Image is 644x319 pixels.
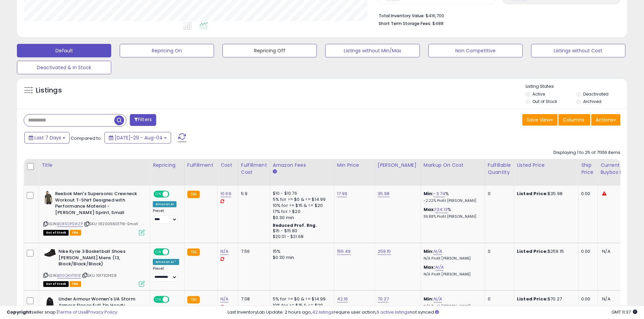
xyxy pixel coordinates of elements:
button: Listings without Cost [531,44,625,57]
button: [DATE]-29 - Aug-04 [104,132,171,143]
b: Listed Price: [517,248,548,255]
label: Active [532,91,545,97]
span: OFF [168,249,179,255]
div: Preset: [153,266,179,282]
button: Actions [591,114,620,126]
div: ASIN: [43,248,145,286]
div: Title [42,162,147,169]
a: 10.69 [220,190,231,197]
div: Listed Price [517,162,575,169]
th: The percentage added to the cost of goods (COGS) that forms the calculator for Min & Max prices. [421,159,485,186]
div: 15% [273,248,329,255]
img: 316lzfNOStL._SL40_.jpg [43,296,57,310]
div: 0 [488,248,509,255]
b: Min: [424,296,434,302]
span: Last 7 Days [34,134,61,141]
a: 70.27 [378,296,389,302]
a: N/A [220,248,229,255]
div: Cost [220,162,235,169]
div: Displaying 1 to 25 of 71106 items [553,150,620,156]
span: ON [154,249,163,255]
a: 35.98 [378,190,390,197]
span: Columns [563,116,584,123]
div: Amazon Fees [273,162,331,169]
button: Save View [522,114,557,126]
div: $20.01 - $21.68 [273,234,329,240]
span: FBA [70,281,81,287]
button: Last 7 Days [24,132,70,143]
b: Reebok Men's Supersonic Crewneck Workout T-Shirt Designed with Performance Material - [PERSON_NAM... [55,191,137,217]
div: 5.9 [241,191,265,197]
div: Fulfillable Quantity [488,162,511,176]
b: Max: [424,206,435,213]
div: 0.00 [581,248,592,255]
b: Short Term Storage Fees: [379,21,431,26]
label: Deactivated [583,91,609,97]
button: Deactivated & In Stock [17,61,111,74]
b: Min: [424,190,434,197]
p: 36.88% Profit [PERSON_NAME] [424,214,480,219]
div: Amazon AI * [153,259,179,265]
span: N/A [602,296,610,302]
div: Fulfillment Cost [241,162,267,176]
div: 0.00 [581,296,592,302]
img: 41w8JQbrDFL._SL40_.jpg [43,248,57,258]
div: Markup on Cost [424,162,482,169]
a: 42 listings [312,309,334,315]
span: | SKU: 192005601716-Small [84,221,138,227]
img: 41Zl+fwHOTL._SL40_.jpg [43,191,53,204]
span: ON [154,191,163,197]
b: Under Armour Women's UA Storm Armour Fleece Full Zip Hoody [58,296,141,310]
a: 42.16 [337,296,348,302]
li: $416,700 [379,11,615,19]
div: $35.98 [517,191,573,197]
div: 0 [488,296,509,302]
button: Listings without Min/Max [325,44,420,57]
div: 5% for >= $0 & <= $14.99 [273,296,329,302]
a: -3.74 [433,190,445,197]
div: Preset: [153,209,179,224]
a: B00QKHT918 [57,273,81,278]
a: 6 active listings [377,309,410,315]
span: All listings that are currently out of stock and unavailable for purchase on Amazon [43,281,69,287]
b: Listed Price: [517,296,548,302]
b: Max: [424,264,435,270]
a: Terms of Use [58,309,87,315]
p: -2.22% Profit [PERSON_NAME] [424,198,480,203]
small: FBA [187,296,200,303]
div: Current Buybox Price [600,162,635,176]
div: 7.08 [241,296,265,302]
button: Repricing Off [222,44,317,57]
p: Listing States: [526,83,627,90]
a: Privacy Policy [88,309,117,315]
div: Last InventoryLab Update: 2 hours ago, require user action, not synced. [228,309,637,316]
label: Archived [583,99,601,104]
div: $259.15 [517,248,573,255]
div: % [424,191,480,203]
div: [PERSON_NAME] [378,162,418,169]
small: FBA [187,248,200,256]
div: Fulfillment [187,162,215,169]
button: Non Competitive [428,44,523,57]
div: $0.30 min [273,215,329,221]
b: Min: [424,248,434,255]
div: seller snap | | [7,309,117,316]
div: $15 - $15.83 [273,228,329,234]
span: All listings that are currently out of stock and unavailable for purchase on Amazon [43,230,69,236]
a: 17.99 [337,190,348,197]
div: Amazon AI [153,201,176,207]
p: N/A Profit [PERSON_NAME] [424,272,480,277]
small: Amazon Fees. [273,169,277,175]
div: ASIN: [43,191,145,235]
div: Min Price [337,162,372,169]
span: 2025-08-12 11:37 GMT [612,309,637,315]
a: N/A [435,264,443,271]
b: Listed Price: [517,190,548,197]
div: 17% for > $20 [273,209,329,215]
span: N/A [602,248,610,255]
div: Repricing [153,162,182,169]
a: N/A [220,296,229,302]
div: $0.30 min [273,255,329,261]
button: Repricing On [120,44,214,57]
span: $488 [432,20,444,27]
